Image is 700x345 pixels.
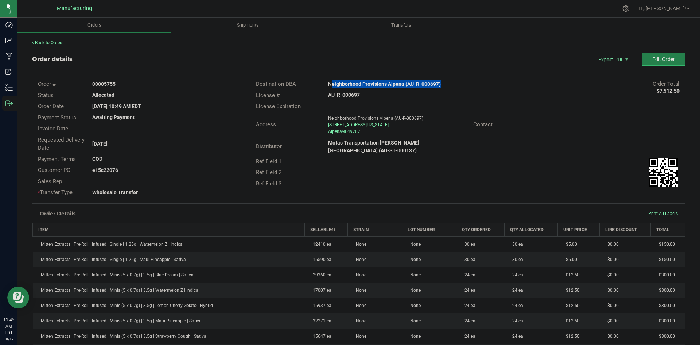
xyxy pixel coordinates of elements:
[352,257,366,262] span: None
[38,114,76,121] span: Payment Status
[461,242,475,247] span: 30 ea
[604,334,619,339] span: $0.00
[604,257,619,262] span: $0.00
[562,242,577,247] span: $5.00
[38,167,70,173] span: Customer PO
[32,40,63,45] a: Back to Orders
[407,257,421,262] span: None
[562,288,580,293] span: $12.50
[92,103,141,109] strong: [DATE] 10:49 AM EDT
[32,55,73,64] div: Order details
[352,318,366,323] span: None
[305,223,348,236] th: Sellable
[509,288,523,293] span: 24 ea
[17,18,171,33] a: Orders
[78,22,111,28] span: Orders
[562,303,580,308] span: $12.50
[655,318,675,323] span: $300.00
[407,318,421,323] span: None
[456,223,504,236] th: Qty Ordered
[40,211,75,216] h1: Order Details
[38,81,56,87] span: Order #
[256,103,301,110] span: License Expiration
[562,334,580,339] span: $12.50
[352,288,366,293] span: None
[509,242,523,247] span: 30 ea
[328,81,441,87] strong: Neighborhood Provisions Alpena (AU-R-000697)
[558,223,599,236] th: Unit Price
[38,178,62,185] span: Sales Rep
[37,334,206,339] span: Mitten Extracts | Pre-Roll | Infused | Minis (5 x 0.7g) | 3.5g | Strawberry Cough | Sativa
[38,92,54,99] span: Status
[651,223,685,236] th: Total
[5,100,13,107] inline-svg: Outbound
[5,68,13,76] inline-svg: Inbound
[642,53,685,66] button: Edit Order
[33,223,305,236] th: Item
[604,303,619,308] span: $0.00
[402,223,456,236] th: Lot Number
[227,22,269,28] span: Shipments
[38,125,68,132] span: Invoice Date
[3,317,14,336] p: 11:45 AM EDT
[328,122,389,127] span: [STREET_ADDRESS][US_STATE]
[57,5,92,12] span: Manufacturing
[38,156,76,162] span: Payment Terms
[648,211,678,216] span: Print All Labels
[92,92,114,98] strong: Allocated
[599,223,651,236] th: Line Discount
[604,318,619,323] span: $0.00
[639,5,686,11] span: Hi, [PERSON_NAME]!
[461,257,475,262] span: 30 ea
[309,334,331,339] span: 15647 ea
[381,22,421,28] span: Transfers
[328,140,419,153] strong: Motas Transportation [PERSON_NAME][GEOGRAPHIC_DATA] (AU-ST-000137)
[256,92,280,99] span: License #
[37,272,194,277] span: Mitten Extracts | Pre-Roll | Infused | Minis (5 x 0.7g) | 3.5g | Blue Dream | Sativa
[5,37,13,44] inline-svg: Analytics
[37,303,213,308] span: Mitten Extracts | Pre-Roll | Infused | Minis (5 x 0.7g) | 3.5g | Lemon Cherry Gelato | Hybrid
[37,318,202,323] span: Mitten Extracts | Pre-Roll | Infused | Minis (5 x 0.7g) | 3.5g | Maui Pineapple | Sativa
[504,223,558,236] th: Qty Allocated
[328,116,423,121] span: Neighborhood Provisions Alpena (AU-R-000697)
[653,81,680,87] span: Order Total
[256,158,281,165] span: Ref Field 1
[509,303,523,308] span: 24 ea
[655,288,675,293] span: $300.00
[352,242,366,247] span: None
[407,288,421,293] span: None
[655,303,675,308] span: $300.00
[256,180,281,187] span: Ref Field 3
[655,272,675,277] span: $300.00
[347,129,360,134] span: 49707
[37,242,183,247] span: Mitten Extracts | Pre-Roll | Infused | Single | 1.25g | Watermelon Z | Indica
[407,334,421,339] span: None
[171,18,324,33] a: Shipments
[473,121,493,128] span: Contact
[407,272,421,277] span: None
[461,303,475,308] span: 24 ea
[92,81,116,87] strong: 00005755
[461,288,475,293] span: 24 ea
[621,5,630,12] div: Manage settings
[309,242,331,247] span: 12410 ea
[5,53,13,60] inline-svg: Manufacturing
[461,272,475,277] span: 24 ea
[562,257,577,262] span: $5.00
[92,141,108,147] strong: [DATE]
[37,288,198,293] span: Mitten Extracts | Pre-Roll | Infused | Minis (5 x 0.7g) | 3.5g | Watermelon Z | Indica
[256,143,282,150] span: Distributor
[352,272,366,277] span: None
[309,272,331,277] span: 29360 ea
[652,56,675,62] span: Edit Order
[591,53,634,66] li: Export PDF
[256,169,281,176] span: Ref Field 2
[38,189,73,196] span: Transfer Type
[649,158,678,187] qrcode: 00005755
[509,272,523,277] span: 24 ea
[256,121,276,128] span: Address
[38,137,85,152] span: Requested Delivery Date
[649,158,678,187] img: Scan me!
